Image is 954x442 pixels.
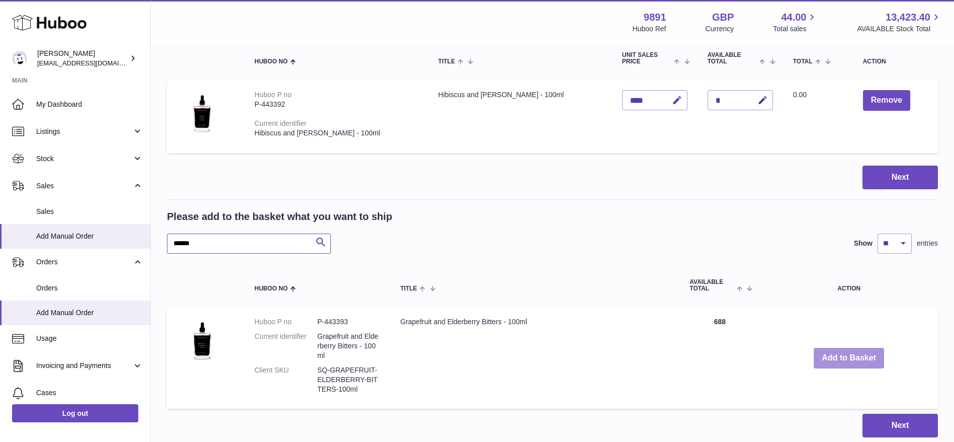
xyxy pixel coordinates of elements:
[317,317,380,327] dd: P-443393
[254,91,292,99] div: Huboo P no
[862,414,938,437] button: Next
[793,91,807,99] span: 0.00
[633,24,666,34] div: Huboo Ref
[254,317,317,327] dt: Huboo P no
[857,24,942,34] span: AVAILABLE Stock Total
[254,119,307,127] div: Current identifier
[254,285,288,292] span: Huboo no
[854,239,873,248] label: Show
[857,11,942,34] a: 13,423.40 AVAILABLE Stock Total
[317,332,380,360] dd: Grapefruit and Elderberry Bitters - 100ml
[37,49,128,68] div: [PERSON_NAME]
[400,285,417,292] span: Title
[679,307,760,409] td: 688
[36,257,132,267] span: Orders
[706,24,734,34] div: Currency
[863,90,910,111] button: Remove
[317,365,380,394] dd: SQ-GRAPEFRUIT-ELDERBERRY-BITTERS-100ml
[36,283,143,293] span: Orders
[773,24,818,34] span: Total sales
[254,332,317,360] dt: Current identifier
[12,404,138,422] a: Log out
[36,308,143,318] span: Add Manual Order
[689,279,734,292] span: AVAILABLE Total
[36,127,132,136] span: Listings
[773,11,818,34] a: 44.00 Total sales
[708,52,757,65] span: AVAILABLE Total
[712,11,734,24] strong: GBP
[622,52,672,65] span: Unit Sales Price
[177,317,227,367] img: Grapefruit and Elderberry Bitters - 100ml
[886,11,930,24] span: 13,423.40
[36,207,143,216] span: Sales
[36,232,143,241] span: Add Manual Order
[438,58,455,65] span: Title
[167,210,392,224] h2: Please add to the basket what you want to ship
[644,11,666,24] strong: 9891
[177,90,227,140] img: Hibiscus and Rose Bitters - 100ml
[36,388,143,398] span: Cases
[254,100,418,109] div: P-443392
[793,58,813,65] span: Total
[36,181,132,191] span: Sales
[36,361,132,371] span: Invoicing and Payments
[254,128,418,138] div: Hibiscus and [PERSON_NAME] - 100ml
[36,154,132,164] span: Stock
[862,166,938,189] button: Next
[12,51,27,66] img: internalAdmin-9891@internal.huboo.com
[760,269,938,302] th: Action
[781,11,806,24] span: 44.00
[428,80,612,153] td: Hibiscus and [PERSON_NAME] - 100ml
[254,58,288,65] span: Huboo no
[254,365,317,394] dt: Client SKU
[37,59,148,67] span: [EMAIL_ADDRESS][DOMAIN_NAME]
[917,239,938,248] span: entries
[863,58,928,65] div: Action
[814,348,884,369] button: Add to Basket
[36,100,143,109] span: My Dashboard
[36,334,143,343] span: Usage
[390,307,679,409] td: Grapefruit and Elderberry Bitters - 100ml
